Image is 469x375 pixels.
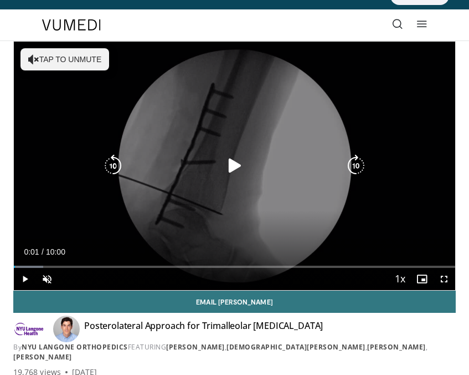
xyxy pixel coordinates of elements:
[13,291,456,313] a: Email [PERSON_NAME]
[14,266,455,268] div: Progress Bar
[42,247,44,256] span: /
[36,268,58,290] button: Unmute
[367,342,426,352] a: [PERSON_NAME]
[13,342,456,362] div: By FEATURING , , ,
[22,342,128,352] a: NYU Langone Orthopedics
[433,268,455,290] button: Fullscreen
[24,247,39,256] span: 0:01
[13,352,72,362] a: [PERSON_NAME]
[14,268,36,290] button: Play
[20,48,109,70] button: Tap to unmute
[84,320,323,338] h4: Posterolateral Approach for Trimalleolar [MEDICAL_DATA]
[14,42,455,290] video-js: Video Player
[13,320,44,338] img: NYU Langone Orthopedics
[53,316,80,342] img: Avatar
[46,247,65,256] span: 10:00
[411,268,433,290] button: Enable picture-in-picture mode
[166,342,225,352] a: [PERSON_NAME]
[389,268,411,290] button: Playback Rate
[42,19,101,31] img: VuMedi Logo
[226,342,365,352] a: [DEMOGRAPHIC_DATA][PERSON_NAME]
